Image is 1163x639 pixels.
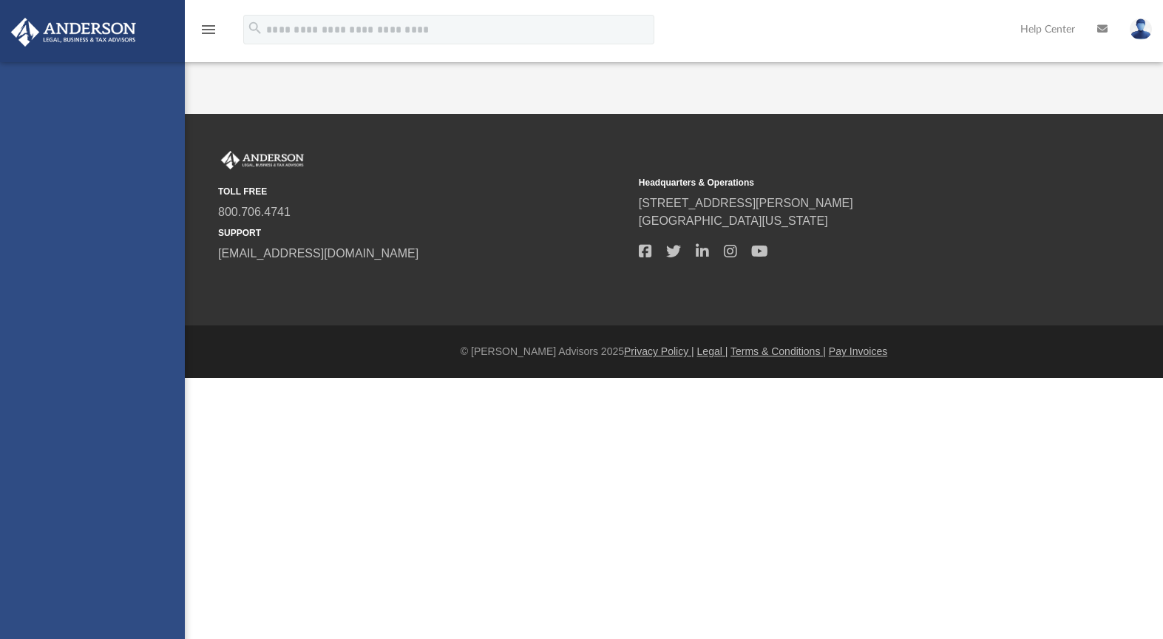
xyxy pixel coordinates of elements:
[185,344,1163,359] div: © [PERSON_NAME] Advisors 2025
[218,247,418,260] a: [EMAIL_ADDRESS][DOMAIN_NAME]
[7,18,140,47] img: Anderson Advisors Platinum Portal
[624,345,694,357] a: Privacy Policy |
[697,345,728,357] a: Legal |
[639,197,853,209] a: [STREET_ADDRESS][PERSON_NAME]
[247,20,263,36] i: search
[639,214,828,227] a: [GEOGRAPHIC_DATA][US_STATE]
[200,21,217,38] i: menu
[218,151,307,170] img: Anderson Advisors Platinum Portal
[1130,18,1152,40] img: User Pic
[218,185,628,198] small: TOLL FREE
[639,176,1049,189] small: Headquarters & Operations
[730,345,826,357] a: Terms & Conditions |
[200,28,217,38] a: menu
[829,345,887,357] a: Pay Invoices
[218,206,291,218] a: 800.706.4741
[218,226,628,240] small: SUPPORT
